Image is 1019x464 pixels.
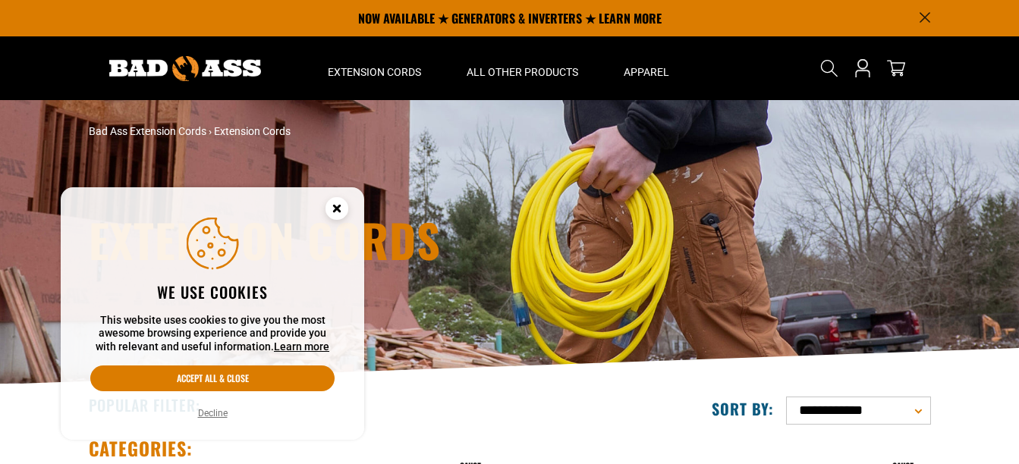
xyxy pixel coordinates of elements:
summary: All Other Products [444,36,601,100]
span: Extension Cords [214,125,291,137]
span: Apparel [624,65,669,79]
summary: Apparel [601,36,692,100]
h1: Extension Cords [89,217,643,262]
span: Extension Cords [328,65,421,79]
nav: breadcrumbs [89,124,643,140]
span: › [209,125,212,137]
summary: Search [817,56,841,80]
a: Bad Ass Extension Cords [89,125,206,137]
h2: Categories: [89,437,193,460]
a: Learn more [274,340,329,353]
span: All Other Products [467,65,578,79]
img: Bad Ass Extension Cords [109,56,261,81]
button: Decline [193,406,232,421]
button: Accept all & close [90,365,335,391]
label: Sort by: [712,399,774,419]
aside: Cookie Consent [61,187,364,440]
h2: We use cookies [90,282,335,302]
p: This website uses cookies to give you the most awesome browsing experience and provide you with r... [90,314,335,354]
summary: Extension Cords [305,36,444,100]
